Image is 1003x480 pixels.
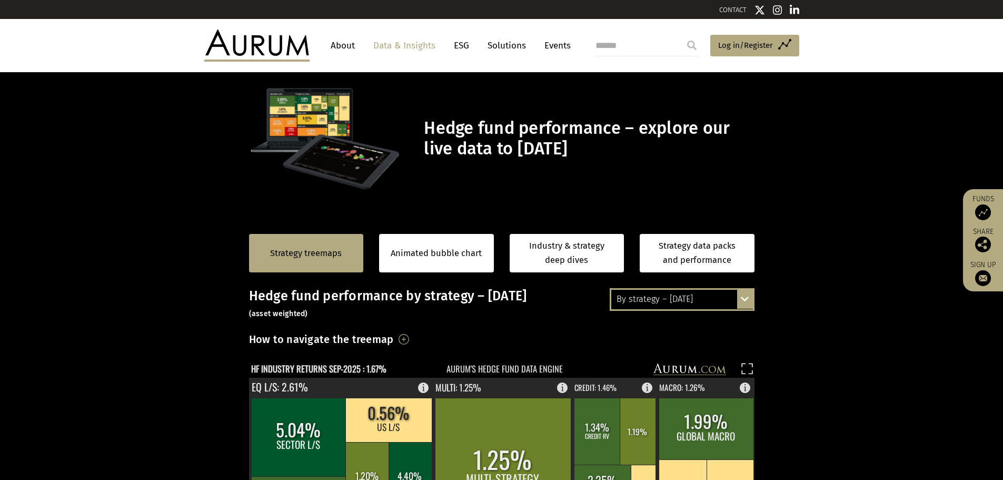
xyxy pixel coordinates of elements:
img: Share this post [975,237,991,252]
h3: Hedge fund performance by strategy – [DATE] [249,288,754,320]
a: CONTACT [719,6,747,14]
img: Sign up to our newsletter [975,270,991,286]
img: Twitter icon [754,5,765,15]
a: Log in/Register [710,35,799,57]
h3: How to navigate the treemap [249,330,394,348]
a: Funds [968,194,998,220]
input: Submit [681,35,702,56]
a: Solutions [482,36,531,55]
a: Industry & strategy deep dives [510,234,624,272]
img: Instagram icon [773,5,782,15]
a: Animated bubble chart [391,247,482,260]
img: Access Funds [975,204,991,220]
div: Share [968,228,998,252]
img: Linkedin icon [790,5,799,15]
a: Strategy data packs and performance [640,234,754,272]
div: By strategy – [DATE] [611,290,753,309]
a: Strategy treemaps [270,247,342,260]
a: ESG [449,36,474,55]
a: Data & Insights [368,36,441,55]
a: Events [539,36,571,55]
a: Sign up [968,260,998,286]
img: Aurum [204,30,310,61]
h1: Hedge fund performance – explore our live data to [DATE] [424,118,751,159]
a: About [325,36,360,55]
span: Log in/Register [718,39,773,52]
small: (asset weighted) [249,309,308,318]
